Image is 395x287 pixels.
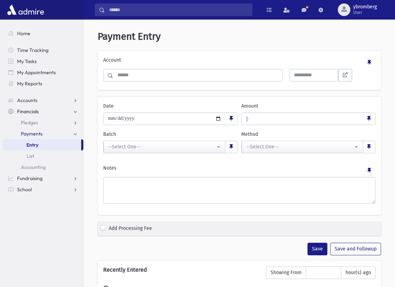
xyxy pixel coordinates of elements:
[6,3,46,17] img: AdmirePro
[3,45,83,56] a: Time Tracking
[21,164,46,170] span: Accounting
[103,131,116,138] label: Batch
[108,143,215,150] div: --Select One--
[330,243,381,255] button: Save and Followup
[104,141,226,153] button: --Select One--
[307,243,327,255] button: Save
[17,108,39,115] span: Financials
[103,56,121,66] label: Account
[241,102,258,110] label: Amount
[21,119,38,126] span: Pledges
[21,131,43,137] span: Payments
[17,80,42,87] span: My Reports
[3,184,83,195] a: School
[242,141,364,153] button: --Select One--
[3,162,83,173] a: Accounting
[242,113,249,125] span: $
[3,139,81,150] a: Entry
[26,142,38,148] span: Entry
[109,225,152,233] label: Add Processing Fee
[3,117,83,128] a: Pledges
[17,30,30,37] span: Home
[98,31,161,42] span: Payment Entry
[17,58,37,64] span: My Tasks
[105,3,252,16] input: Search
[3,128,83,139] a: Payments
[3,150,83,162] a: List
[103,164,116,174] label: Notes
[3,78,83,89] a: My Reports
[17,69,56,76] span: My Appointments
[103,266,259,273] h6: Recently Entered
[17,47,48,53] span: Time Tracking
[113,69,282,82] input: Search
[26,153,34,159] span: List
[266,266,306,279] span: Showing From
[17,186,32,193] span: School
[103,102,114,110] label: Date
[17,97,37,103] span: Accounts
[353,10,377,15] span: User
[353,4,377,10] span: ybromberg
[17,175,43,181] span: Fundraising
[241,131,258,138] label: Method
[3,95,83,106] a: Accounts
[341,266,375,279] span: hour(s) ago
[3,28,83,39] a: Home
[3,106,83,117] a: Financials
[3,67,83,78] a: My Appointments
[3,173,83,184] a: Fundraising
[246,143,354,150] div: --Select One--
[3,56,83,67] a: My Tasks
